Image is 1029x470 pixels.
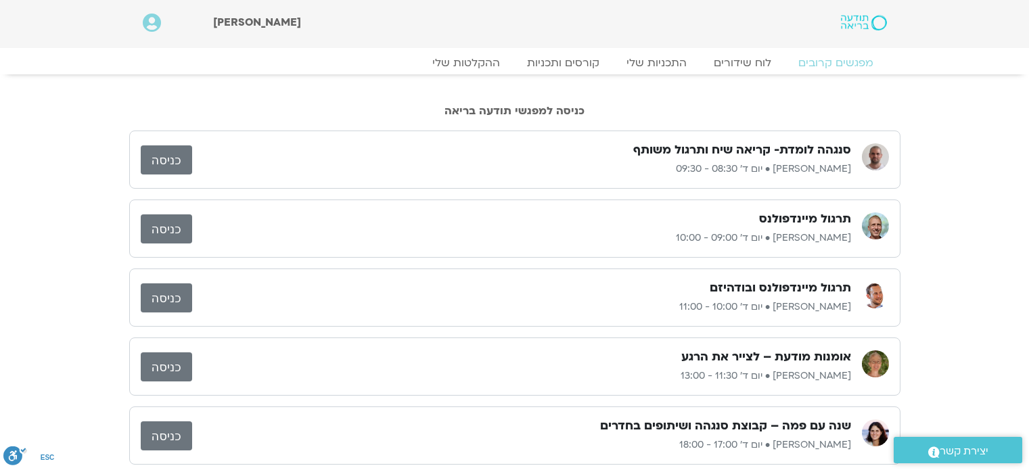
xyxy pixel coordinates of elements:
h3: אומנות מודעת – לצייר את הרגע [681,349,851,365]
a: כניסה [141,145,192,174]
img: ניב אידלמן [862,212,889,239]
a: ההקלטות שלי [419,56,513,70]
h3: תרגול מיינדפולנס ובודהיזם [710,280,851,296]
a: כניסה [141,214,192,243]
img: מיכל גורל [862,419,889,446]
p: [PERSON_NAME] • יום ד׳ 17:00 - 18:00 [192,437,851,453]
img: דורית טייכמן [862,350,889,377]
nav: Menu [143,56,887,70]
a: לוח שידורים [700,56,785,70]
h2: כניסה למפגשי תודעה בריאה [129,105,900,117]
span: יצירת קשר [940,442,988,461]
h3: תרגול מיינדפולנס [759,211,851,227]
a: התכניות שלי [613,56,700,70]
p: [PERSON_NAME] • יום ד׳ 08:30 - 09:30 [192,161,851,177]
p: [PERSON_NAME] • יום ד׳ 09:00 - 10:00 [192,230,851,246]
h3: סנגהה לומדת- קריאה שיח ותרגול משותף [633,142,851,158]
a: יצירת קשר [894,437,1022,463]
a: כניסה [141,352,192,381]
a: קורסים ותכניות [513,56,613,70]
a: כניסה [141,283,192,312]
img: רון כהנא [862,281,889,308]
img: דקל קנטי [862,143,889,170]
span: [PERSON_NAME] [213,15,301,30]
a: מפגשים קרובים [785,56,887,70]
p: [PERSON_NAME] • יום ד׳ 10:00 - 11:00 [192,299,851,315]
p: [PERSON_NAME] • יום ד׳ 11:30 - 13:00 [192,368,851,384]
h3: שנה עם פמה – קבוצת סנגהה ושיתופים בחדרים [600,418,851,434]
a: כניסה [141,421,192,450]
